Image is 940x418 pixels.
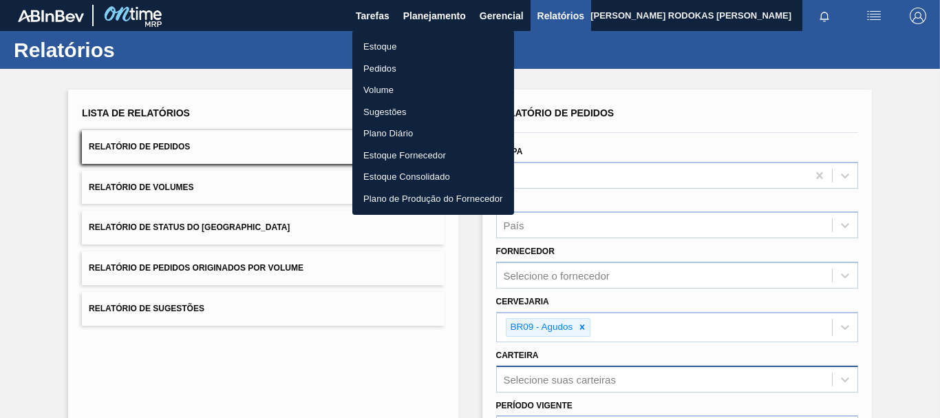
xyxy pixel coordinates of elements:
a: Estoque Fornecedor [352,145,514,167]
a: Plano Diário [352,123,514,145]
a: Volume [352,79,514,101]
a: Sugestões [352,101,514,123]
a: Plano de Produção do Fornecedor [352,188,514,210]
a: Estoque Consolidado [352,166,514,188]
a: Pedidos [352,58,514,80]
a: Estoque [352,36,514,58]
